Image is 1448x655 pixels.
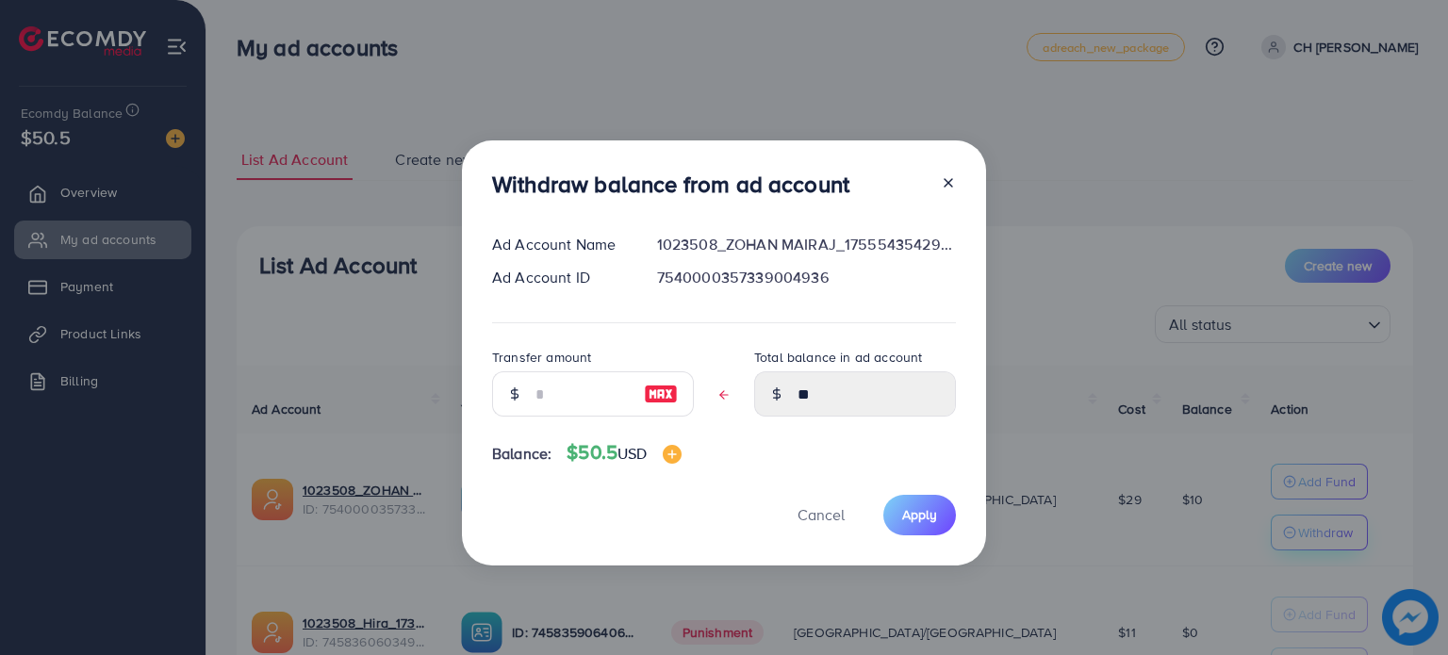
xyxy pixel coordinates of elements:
[642,234,971,255] div: 1023508_ZOHAN MAIRAJ_1755543542948
[567,441,681,465] h4: $50.5
[477,267,642,288] div: Ad Account ID
[642,267,971,288] div: 7540000357339004936
[774,495,868,535] button: Cancel
[492,171,849,198] h3: Withdraw balance from ad account
[644,383,678,405] img: image
[754,348,922,367] label: Total balance in ad account
[798,504,845,525] span: Cancel
[617,443,647,464] span: USD
[902,505,937,524] span: Apply
[883,495,956,535] button: Apply
[663,445,682,464] img: image
[492,443,551,465] span: Balance:
[477,234,642,255] div: Ad Account Name
[492,348,591,367] label: Transfer amount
